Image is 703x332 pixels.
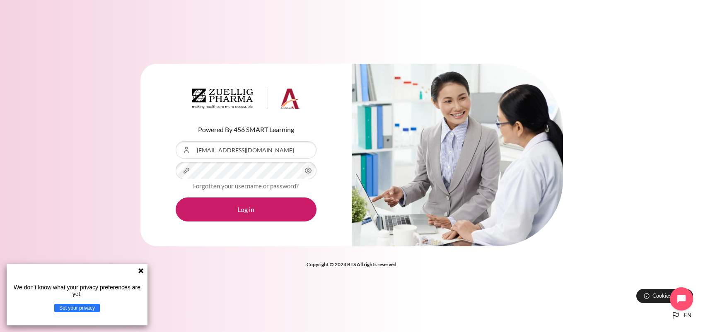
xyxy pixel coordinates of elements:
p: Powered By 456 SMART Learning [176,125,316,135]
button: Cookies notice [636,289,693,303]
button: Set your privacy [54,304,100,312]
span: en [684,311,691,320]
img: Architeck [192,89,300,109]
input: Username or Email Address [176,141,316,159]
span: Cookies notice [652,292,687,300]
strong: Copyright © 2024 BTS All rights reserved [307,261,396,267]
button: Log in [176,197,316,221]
a: Forgotten your username or password? [193,182,299,190]
button: Languages [667,307,695,324]
a: Architeck [192,89,300,113]
p: We don't know what your privacy preferences are yet. [10,284,144,297]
